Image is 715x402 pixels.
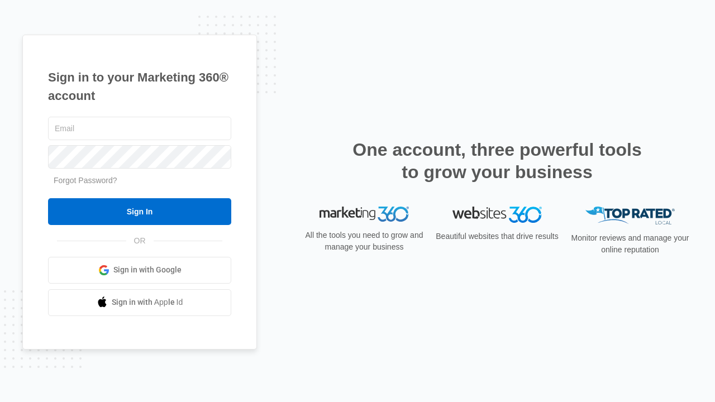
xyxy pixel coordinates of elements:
[48,257,231,284] a: Sign in with Google
[48,289,231,316] a: Sign in with Apple Id
[302,229,427,253] p: All the tools you need to grow and manage your business
[349,138,645,183] h2: One account, three powerful tools to grow your business
[48,68,231,105] h1: Sign in to your Marketing 360® account
[48,198,231,225] input: Sign In
[568,232,693,256] p: Monitor reviews and manage your online reputation
[54,176,117,185] a: Forgot Password?
[320,207,409,222] img: Marketing 360
[48,117,231,140] input: Email
[113,264,182,276] span: Sign in with Google
[452,207,542,223] img: Websites 360
[435,231,560,242] p: Beautiful websites that drive results
[112,296,183,308] span: Sign in with Apple Id
[585,207,675,225] img: Top Rated Local
[126,235,154,247] span: OR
